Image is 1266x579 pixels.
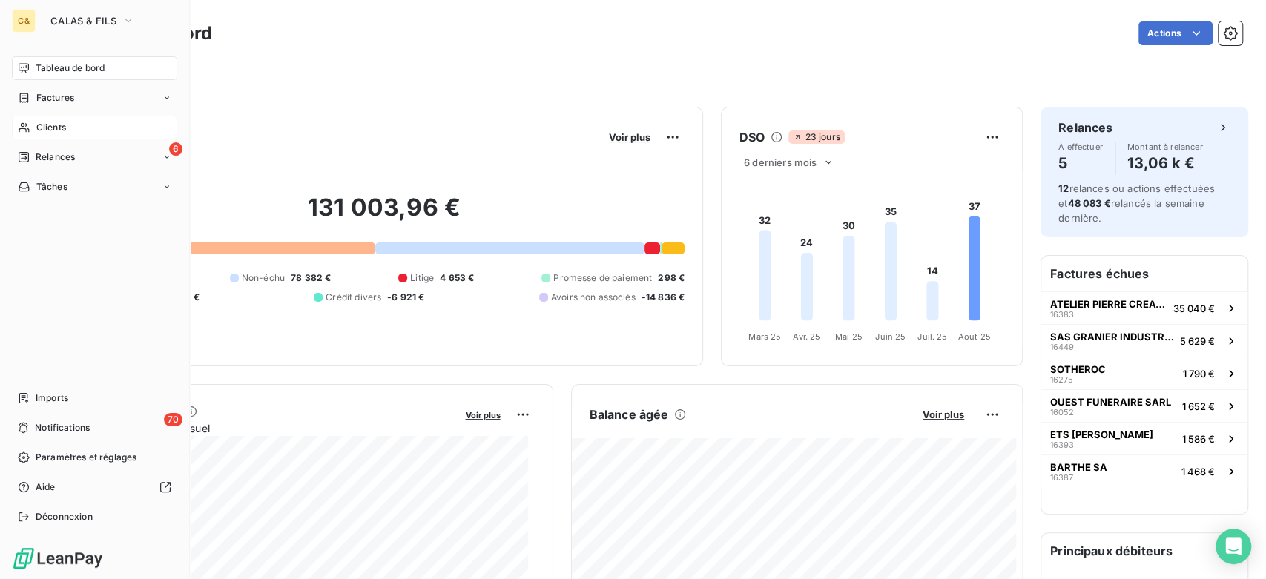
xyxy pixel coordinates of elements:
span: Crédit divers [326,291,381,304]
span: SAS GRANIER INDUSTRIE DE LA PIERRE [1050,331,1174,343]
button: OUEST FUNERAIRE SARL160521 652 € [1041,389,1247,422]
span: Paramètres et réglages [36,451,136,464]
span: 1 790 € [1183,368,1215,380]
h6: Relances [1058,119,1112,136]
span: Litige [410,271,434,285]
span: 6 [169,142,182,156]
span: Relances [36,150,75,164]
span: 4 653 € [440,271,474,285]
span: Tableau de bord [36,62,105,75]
span: Voir plus [609,131,650,143]
span: Promesse de paiement [553,271,652,285]
tspan: Juil. 25 [917,331,947,341]
span: 70 [164,413,182,426]
button: ATELIER PIERRE CREATIVE1638335 040 € [1041,291,1247,324]
span: Avoirs non associés [551,291,636,304]
span: 6 derniers mois [744,156,817,168]
span: 48 083 € [1067,197,1110,209]
a: Tableau de bord [12,56,177,80]
span: À effectuer [1058,142,1103,151]
span: Voir plus [466,410,501,420]
span: Voir plus [923,408,964,420]
div: Open Intercom Messenger [1216,529,1251,564]
h6: Factures échues [1041,256,1247,291]
span: 35 040 € [1173,302,1215,314]
span: Clients [36,121,66,134]
button: Voir plus [461,408,505,421]
span: 298 € [658,271,685,285]
span: SOTHEROC [1050,363,1106,375]
tspan: Août 25 [958,331,991,341]
span: Notifications [35,421,90,434]
span: Imports [36,391,68,405]
span: -6 921 € [387,291,424,304]
h4: 5 [1058,151,1103,175]
span: Non-échu [242,271,285,285]
a: Paramètres et réglages [12,446,177,469]
button: Actions [1138,21,1213,45]
span: ATELIER PIERRE CREATIVE [1050,298,1167,310]
span: 16383 [1050,310,1074,319]
span: OUEST FUNERAIRE SARL [1050,396,1171,408]
span: -14 836 € [642,291,685,304]
button: BARTHE SA163871 468 € [1041,454,1247,487]
span: Factures [36,91,74,105]
span: ETS [PERSON_NAME] [1050,429,1153,440]
h6: DSO [739,128,765,146]
h4: 13,06 k € [1127,151,1203,175]
img: Logo LeanPay [12,546,104,570]
div: C& [12,9,36,33]
button: SOTHEROC162751 790 € [1041,357,1247,389]
span: Tâches [36,180,67,193]
h2: 131 003,96 € [84,193,685,237]
tspan: Avr. 25 [793,331,820,341]
a: Imports [12,386,177,410]
button: ETS [PERSON_NAME]163931 586 € [1041,422,1247,454]
tspan: Mai 25 [835,331,863,341]
h6: Balance âgée [590,406,669,423]
a: Clients [12,116,177,139]
span: 12 [1058,182,1069,194]
a: Tâches [12,175,177,199]
span: 1 586 € [1182,433,1215,445]
span: Chiffre d'affaires mensuel [84,420,455,436]
span: Déconnexion [36,510,93,523]
span: 16393 [1050,440,1074,449]
button: SAS GRANIER INDUSTRIE DE LA PIERRE164495 629 € [1041,324,1247,357]
span: 78 382 € [291,271,331,285]
span: 16387 [1050,473,1073,482]
button: Voir plus [604,130,655,144]
button: Voir plus [918,408,969,421]
span: Montant à relancer [1127,142,1203,151]
span: 1 652 € [1182,400,1215,412]
a: 6Relances [12,145,177,169]
a: Aide [12,475,177,499]
span: BARTHE SA [1050,461,1107,473]
a: Factures [12,86,177,110]
span: 16275 [1050,375,1073,384]
h6: Principaux débiteurs [1041,533,1247,569]
span: 16052 [1050,408,1074,417]
span: 5 629 € [1180,335,1215,347]
span: relances ou actions effectuées et relancés la semaine dernière. [1058,182,1215,224]
span: Aide [36,480,56,494]
span: 1 468 € [1181,466,1215,477]
tspan: Mars 25 [748,331,781,341]
span: 16449 [1050,343,1074,351]
span: CALAS & FILS [50,15,116,27]
span: 23 jours [788,130,844,144]
tspan: Juin 25 [875,331,906,341]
